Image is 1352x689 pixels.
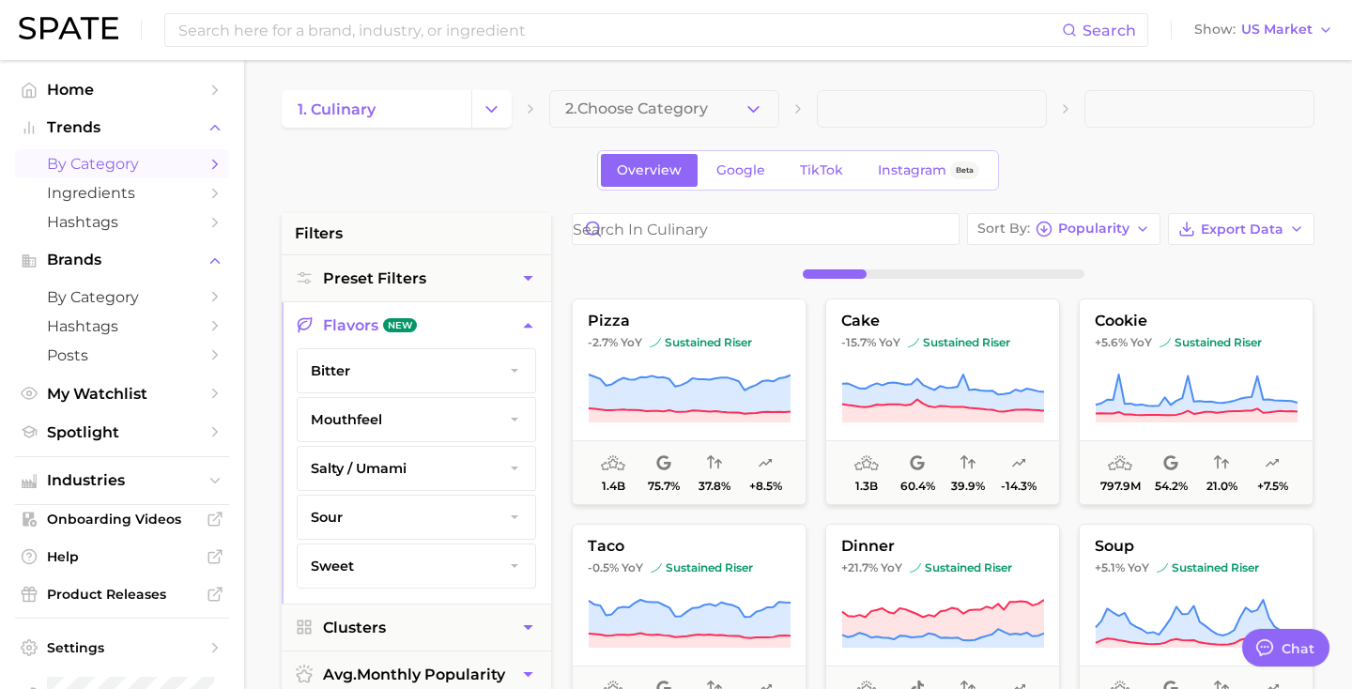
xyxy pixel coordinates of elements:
[282,90,471,128] a: 1. culinary
[282,302,551,348] button: FlavorsNew
[15,418,229,447] a: Spotlight
[650,337,661,348] img: sustained riser
[800,162,843,178] span: TikTok
[879,335,900,350] span: YoY
[908,335,1010,350] span: sustained riser
[15,75,229,104] a: Home
[699,480,730,493] span: 37.8%
[956,162,974,178] span: Beta
[311,362,350,379] span: bitter
[758,452,773,475] span: popularity predicted growth: Very Likely
[656,452,671,475] span: popularity share: Google
[648,480,680,493] span: 75.7%
[588,335,618,349] span: -2.7%
[47,288,197,306] span: by Category
[572,299,807,505] button: pizza-2.7% YoYsustained risersustained riser1.4b75.7%37.8%+8.5%
[47,346,197,364] span: Posts
[621,335,642,350] span: YoY
[1163,452,1178,475] span: popularity share: Google
[854,452,879,475] span: average monthly popularity: Very High Popularity
[1214,452,1229,475] span: popularity convergence: Low Convergence
[716,162,765,178] span: Google
[471,90,512,128] button: Change Category
[910,452,925,475] span: popularity share: Google
[900,480,935,493] span: 60.4%
[15,207,229,237] a: Hashtags
[47,548,197,565] span: Help
[1058,223,1129,234] span: Popularity
[47,155,197,173] span: by Category
[825,299,1060,505] button: cake-15.7% YoYsustained risersustained riser1.3b60.4%39.9%-14.3%
[47,423,197,441] span: Spotlight
[1083,22,1136,39] span: Search
[47,252,197,268] span: Brands
[311,460,407,477] span: salty / umami
[700,154,781,187] a: Google
[298,349,535,392] button: bitter
[1080,313,1313,329] span: cookie
[1160,337,1171,348] img: sustained riser
[15,283,229,312] a: by Category
[878,162,946,178] span: Instagram
[826,538,1059,555] span: dinner
[1001,480,1037,493] span: -14.3%
[910,560,1012,575] span: sustained riser
[323,666,505,683] span: monthly popularity
[573,538,806,555] span: taco
[383,318,417,332] span: New
[650,335,752,350] span: sustained riser
[15,580,229,608] a: Product Releases
[855,480,878,493] span: 1.3b
[1128,560,1149,575] span: YoY
[1157,562,1168,574] img: sustained riser
[47,81,197,99] span: Home
[1011,452,1026,475] span: popularity predicted growth: Uncertain
[177,14,1062,46] input: Search here for a brand, industry, or ingredient
[1130,335,1152,350] span: YoY
[1206,480,1237,493] span: 21.0%
[47,586,197,603] span: Product Releases
[282,605,551,651] button: Clusters
[602,480,625,493] span: 1.4b
[841,560,878,574] span: +21.7%
[967,213,1160,245] button: Sort ByPopularity
[601,452,625,475] span: average monthly popularity: Very High Popularity
[707,452,722,475] span: popularity convergence: Low Convergence
[588,560,619,574] span: -0.5%
[15,312,229,341] a: Hashtags
[311,509,343,526] span: sour
[573,214,959,244] input: Search in culinary
[622,560,643,575] span: YoY
[15,149,229,178] a: by Category
[298,496,535,539] button: sour
[1241,24,1313,35] span: US Market
[1080,538,1313,555] span: soup
[323,619,386,636] span: Clusters
[282,255,551,301] button: Preset Filters
[47,184,197,202] span: Ingredients
[323,666,357,683] abbr: average
[295,222,343,245] span: filters
[47,639,197,656] span: Settings
[1155,480,1188,493] span: 54.2%
[910,562,921,574] img: sustained riser
[311,411,382,428] span: mouthfeel
[15,505,229,533] a: Onboarding Videos
[15,246,229,274] button: Brands
[881,560,902,575] span: YoY
[565,100,708,117] span: 2. Choose Category
[15,543,229,571] a: Help
[1160,335,1262,350] span: sustained riser
[1095,560,1125,574] span: +5.1%
[749,480,782,493] span: +8.5%
[573,313,806,329] span: pizza
[784,154,859,187] a: TikTok
[47,472,197,489] span: Industries
[47,511,197,528] span: Onboarding Videos
[1095,335,1128,349] span: +5.6%
[1194,24,1236,35] span: Show
[862,154,995,187] a: InstagramBeta
[323,269,426,287] span: Preset Filters
[651,562,662,574] img: sustained riser
[1100,480,1141,493] span: 797.9m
